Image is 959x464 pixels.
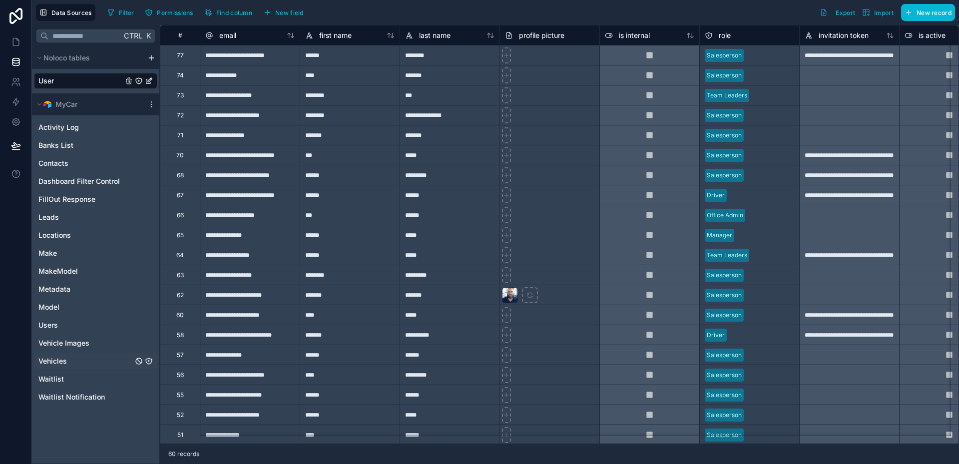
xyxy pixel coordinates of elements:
span: Find column [216,9,252,16]
span: Export [836,9,855,16]
div: 74 [177,71,184,79]
span: first name [319,30,352,40]
a: New record [897,4,955,21]
div: 66 [177,211,184,219]
div: Salesperson [707,391,742,400]
button: Data Sources [36,4,95,21]
button: Find column [201,5,256,20]
div: 58 [177,331,184,339]
span: 60 records [168,450,199,458]
div: 65 [177,231,184,239]
span: Data Sources [51,9,92,16]
div: Salesperson [707,311,742,320]
div: Salesperson [707,171,742,180]
span: last name [419,30,451,40]
div: 64 [176,251,184,259]
div: Salesperson [707,131,742,140]
div: Manager [707,231,732,240]
div: 77 [177,51,184,59]
span: profile picture [519,30,564,40]
button: Import [859,4,897,21]
div: Salesperson [707,271,742,280]
div: 62 [177,291,184,299]
div: 68 [177,171,184,179]
div: Salesperson [707,351,742,360]
div: 60 [176,311,184,319]
button: Permissions [141,5,196,20]
div: 56 [177,371,184,379]
button: New record [901,4,955,21]
span: is active [919,30,946,40]
span: New field [275,9,304,16]
span: Ctrl [123,29,143,42]
div: # [168,31,192,39]
a: Permissions [141,5,200,20]
div: Salesperson [707,371,742,380]
span: Filter [119,9,134,16]
div: 51 [177,431,183,439]
div: Driver [707,331,725,340]
span: Import [874,9,894,16]
span: K [145,32,152,39]
div: Team Leaders [707,251,747,260]
div: 63 [177,271,184,279]
span: role [719,30,731,40]
span: email [219,30,236,40]
button: Export [816,4,859,21]
span: invitation token [819,30,869,40]
div: 70 [176,151,184,159]
div: Team Leaders [707,91,747,100]
span: New record [917,9,952,16]
div: 73 [177,91,184,99]
div: 55 [177,391,184,399]
button: Filter [103,5,138,20]
div: Salesperson [707,71,742,80]
div: Salesperson [707,291,742,300]
div: 67 [177,191,184,199]
div: Driver [707,191,725,200]
div: 71 [177,131,183,139]
span: Permissions [157,9,193,16]
div: 57 [177,351,184,359]
div: 72 [177,111,184,119]
button: New field [260,5,307,20]
div: Salesperson [707,411,742,420]
div: Salesperson [707,51,742,60]
div: Office Admin [707,211,743,220]
div: Salesperson [707,111,742,120]
div: Salesperson [707,151,742,160]
span: is internal [619,30,650,40]
div: Salesperson [707,431,742,440]
div: 52 [177,411,184,419]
